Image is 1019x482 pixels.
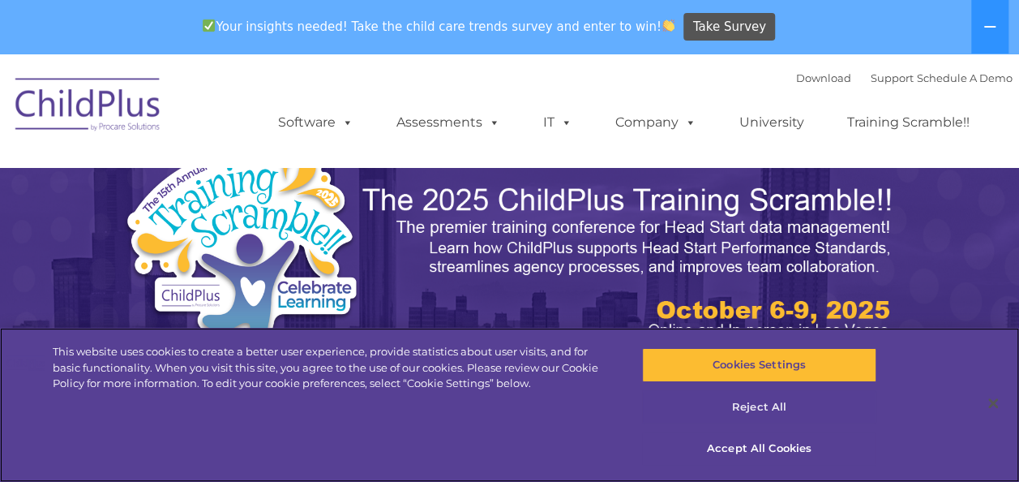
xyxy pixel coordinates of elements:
[796,71,1013,84] font: |
[683,13,775,41] a: Take Survey
[871,71,914,84] a: Support
[831,106,986,139] a: Training Scramble!!
[642,432,876,466] button: Accept All Cookies
[203,19,215,32] img: ✅
[196,11,682,42] span: Your insights needed! Take the child care trends survey and enter to win!
[693,13,766,41] span: Take Survey
[262,106,370,139] a: Software
[796,71,851,84] a: Download
[53,344,611,392] div: This website uses cookies to create a better user experience, provide statistics about user visit...
[225,174,294,186] span: Phone number
[662,19,674,32] img: 👏
[527,106,589,139] a: IT
[917,71,1013,84] a: Schedule A Demo
[975,385,1011,421] button: Close
[642,390,876,424] button: Reject All
[380,106,516,139] a: Assessments
[723,106,820,139] a: University
[599,106,713,139] a: Company
[7,67,169,148] img: ChildPlus by Procare Solutions
[225,107,275,119] span: Last name
[642,348,876,382] button: Cookies Settings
